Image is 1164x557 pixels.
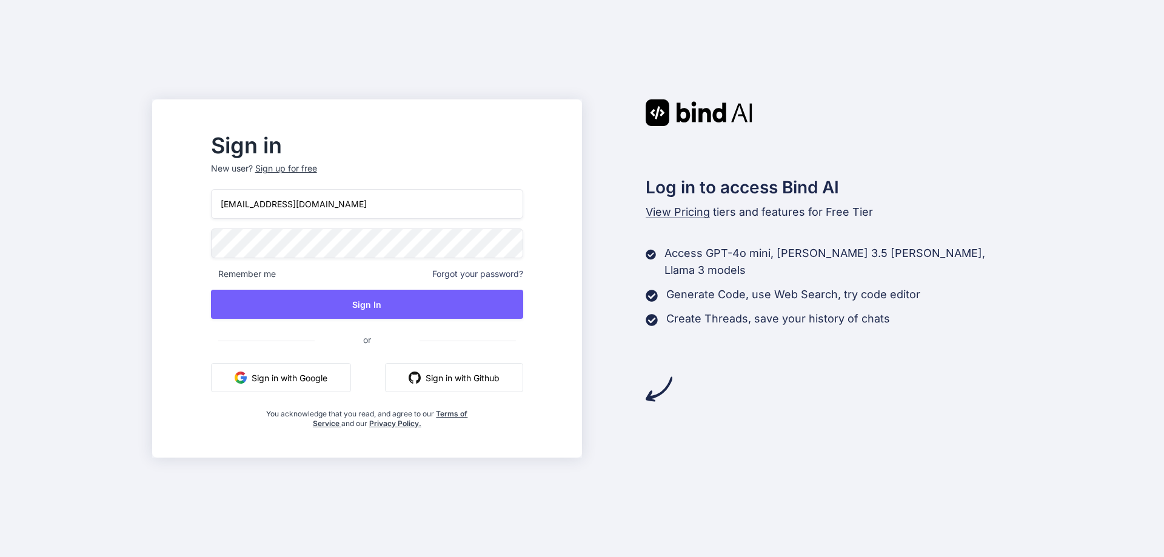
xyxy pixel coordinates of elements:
img: Bind AI logo [646,99,752,126]
span: View Pricing [646,205,710,218]
span: Remember me [211,268,276,280]
div: You acknowledge that you read, and agree to our and our [263,402,472,429]
p: Generate Code, use Web Search, try code editor [666,286,920,303]
p: Create Threads, save your history of chats [666,310,890,327]
a: Privacy Policy. [369,419,421,428]
p: tiers and features for Free Tier [646,204,1012,221]
button: Sign In [211,290,523,319]
div: Sign up for free [255,162,317,175]
img: github [409,372,421,384]
span: or [315,325,420,355]
button: Sign in with Google [211,363,351,392]
h2: Log in to access Bind AI [646,175,1012,200]
a: Terms of Service [313,409,468,428]
p: New user? [211,162,523,189]
img: google [235,372,247,384]
input: Login or Email [211,189,523,219]
span: Forgot your password? [432,268,523,280]
button: Sign in with Github [385,363,523,392]
img: arrow [646,376,672,402]
h2: Sign in [211,136,523,155]
p: Access GPT-4o mini, [PERSON_NAME] 3.5 [PERSON_NAME], Llama 3 models [664,245,1012,279]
